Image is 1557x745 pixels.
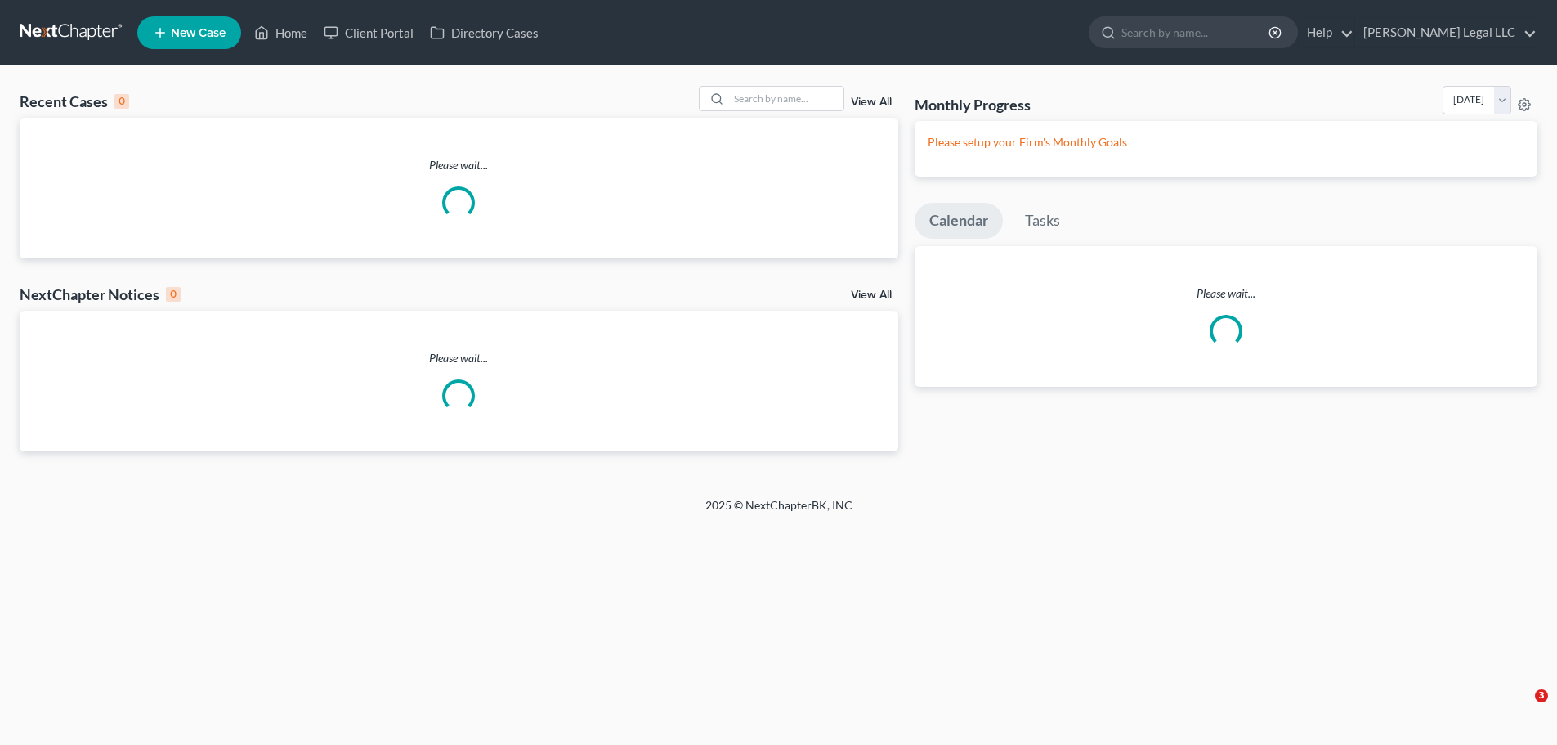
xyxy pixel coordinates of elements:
[1010,203,1075,239] a: Tasks
[20,92,129,111] div: Recent Cases
[851,289,892,301] a: View All
[313,497,1245,527] div: 2025 © NextChapterBK, INC
[1501,689,1541,729] iframe: Intercom live chat
[851,96,892,108] a: View All
[928,134,1524,150] p: Please setup your Firm's Monthly Goals
[20,157,898,173] p: Please wait...
[166,287,181,302] div: 0
[915,95,1031,114] h3: Monthly Progress
[1535,689,1548,702] span: 3
[915,203,1003,239] a: Calendar
[422,18,547,47] a: Directory Cases
[915,285,1537,302] p: Please wait...
[246,18,315,47] a: Home
[20,350,898,366] p: Please wait...
[729,87,843,110] input: Search by name...
[20,285,181,304] div: NextChapter Notices
[1355,18,1537,47] a: [PERSON_NAME] Legal LLC
[114,94,129,109] div: 0
[1299,18,1353,47] a: Help
[1121,17,1271,47] input: Search by name...
[315,18,422,47] a: Client Portal
[171,27,226,39] span: New Case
